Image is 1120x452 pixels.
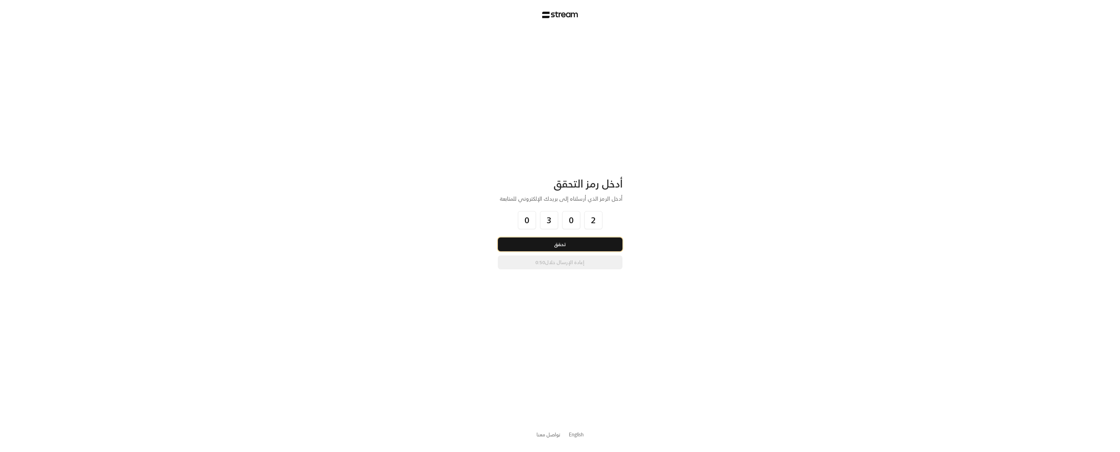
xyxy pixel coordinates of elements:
[498,194,622,203] div: أدخل الرمز الذي أرسلناه إلى بريدك الإلكتروني للمتابعة
[542,11,578,18] img: Stream Logo
[569,428,584,441] a: English
[498,177,622,190] div: أدخل رمز التحقق
[498,237,622,251] button: تحقق
[537,430,561,439] a: تواصل معنا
